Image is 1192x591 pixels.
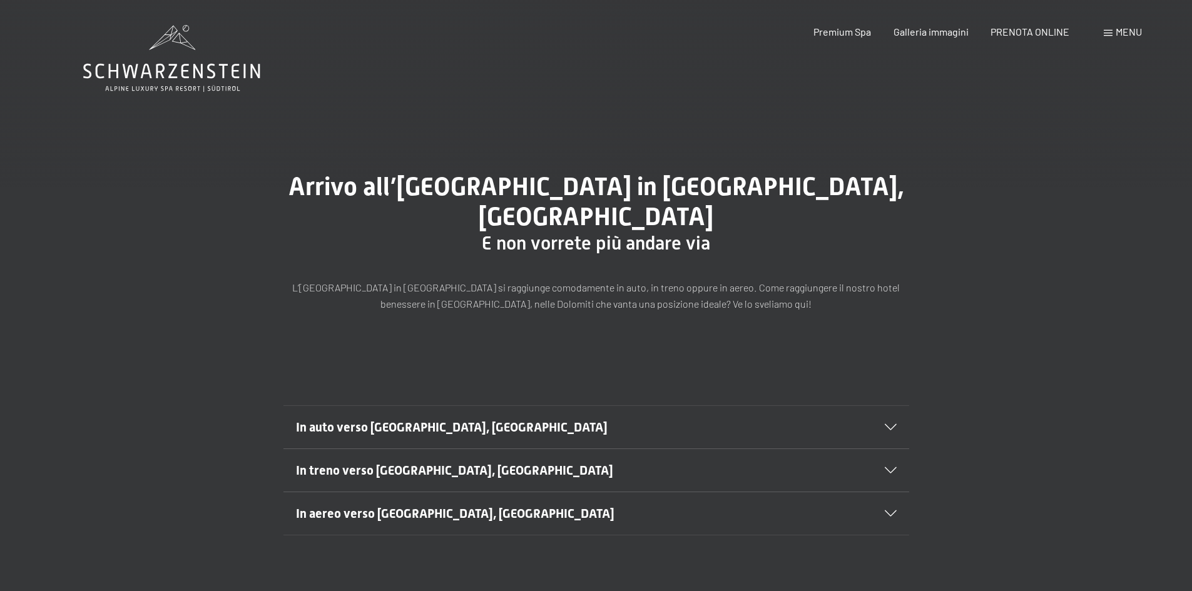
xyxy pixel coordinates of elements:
[482,232,710,254] span: E non vorrete più andare via
[296,420,608,435] span: In auto verso [GEOGRAPHIC_DATA], [GEOGRAPHIC_DATA]
[296,463,613,478] span: In treno verso [GEOGRAPHIC_DATA], [GEOGRAPHIC_DATA]
[296,506,614,521] span: In aereo verso [GEOGRAPHIC_DATA], [GEOGRAPHIC_DATA]
[288,172,904,231] span: Arrivo all’[GEOGRAPHIC_DATA] in [GEOGRAPHIC_DATA], [GEOGRAPHIC_DATA]
[813,26,871,38] a: Premium Spa
[894,26,969,38] a: Galleria immagini
[991,26,1069,38] a: PRENOTA ONLINE
[1116,26,1142,38] span: Menu
[283,280,909,311] p: L’[GEOGRAPHIC_DATA] in [GEOGRAPHIC_DATA] si raggiunge comodamente in auto, in treno oppure in aer...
